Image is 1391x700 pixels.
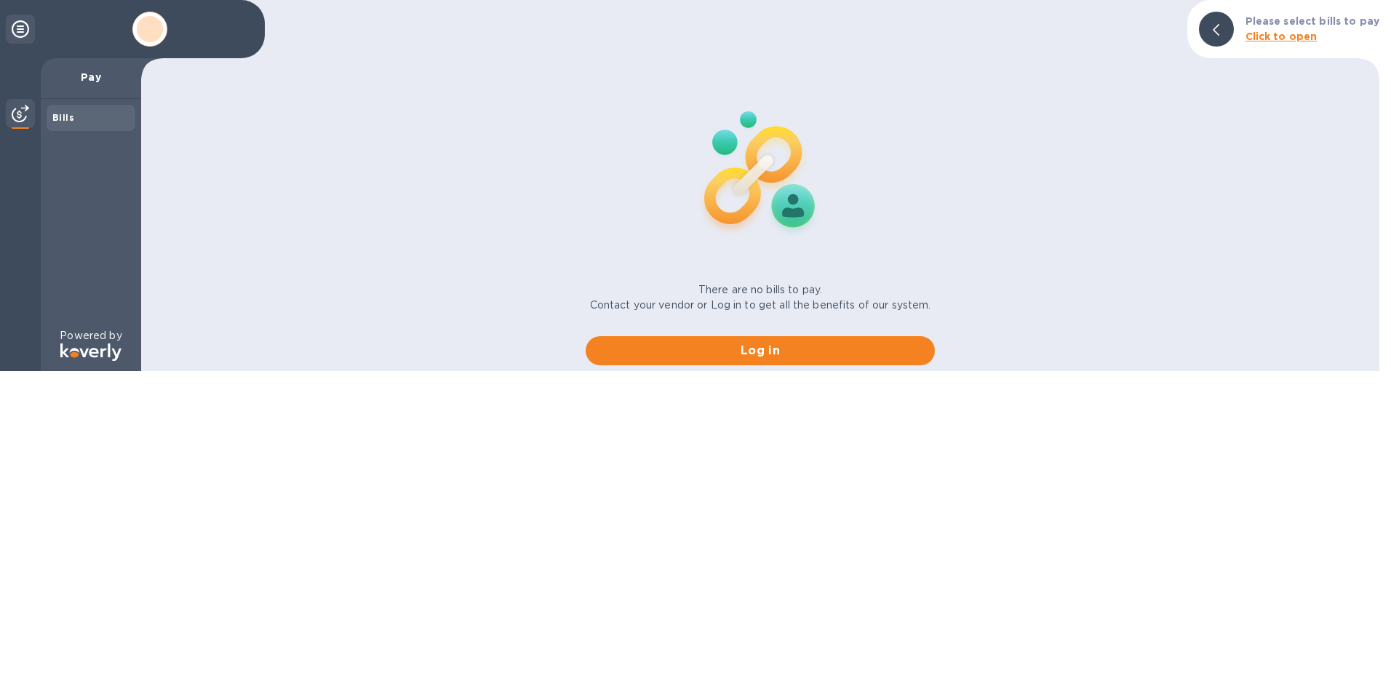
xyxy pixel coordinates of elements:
p: There are no bills to pay. Contact your vendor or Log in to get all the benefits of our system. [590,282,931,313]
p: Pay [52,70,129,84]
b: Please select bills to pay [1245,15,1379,27]
img: Logo [60,343,121,361]
b: Click to open [1245,31,1318,42]
p: Powered by [60,328,121,343]
span: Log in [597,342,923,359]
button: Log in [586,336,935,365]
b: Bills [52,112,74,123]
